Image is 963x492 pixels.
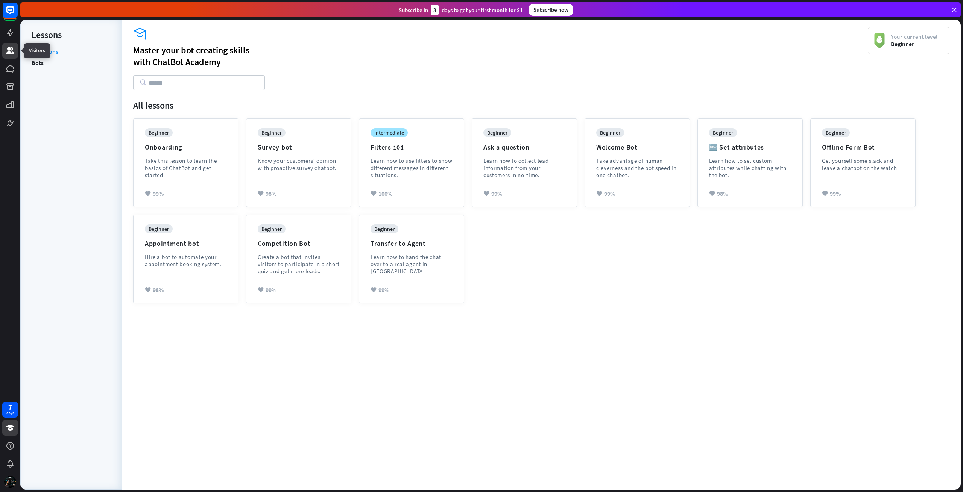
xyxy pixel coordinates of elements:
div: Appointment bot [145,239,199,248]
div: All lessons [133,100,949,111]
i: heart [145,287,151,293]
i: heart [596,191,602,197]
div: Ask a question [483,143,530,151]
span: 99% [830,190,841,197]
div: Hire a bot to automate your appointment booking system. [145,253,227,268]
div: Survey bot [258,143,292,151]
a: 7 days [2,402,18,418]
span: 99% [153,190,164,197]
div: Learn how to use filters to show different messages in different situations. [371,157,453,179]
span: 99% [378,286,389,294]
div: beginner [145,224,173,233]
div: beginner [258,128,286,137]
span: 99% [491,190,502,197]
a: All lessons [32,48,58,57]
div: 🆕 Set attributes [709,143,764,151]
div: 3 [431,5,439,15]
button: Open LiveChat chat widget [6,3,29,26]
div: Competition Bot [258,239,311,248]
i: heart [371,191,377,197]
span: Beginner [891,40,938,48]
div: Transfer to Agent [371,239,426,248]
div: intermediate [371,128,408,137]
div: Learn how to hand the chat over to a real agent in [GEOGRAPHIC_DATA] [371,253,453,275]
span: 99% [266,286,276,294]
div: beginner [596,128,624,137]
div: Master your bot creating skills with ChatBot Academy [133,44,868,68]
i: academy [133,27,868,41]
i: heart [709,191,715,197]
span: 98% [153,286,164,294]
span: 100% [378,190,392,197]
i: heart [258,287,264,293]
div: Get yourself some slack and leave a chatbot on the watch. [822,157,904,171]
div: Take advantage of human cleverness and the bot speed in one chatbot. [596,157,678,179]
div: Welcome Bot [596,143,638,151]
i: heart [371,287,377,293]
div: Lessons [32,29,111,41]
div: Offline Form Bot [822,143,875,151]
span: Your current level [891,33,938,40]
div: Know your customers’ opinion with proactive survey chatbot. [258,157,340,171]
div: beginner [258,224,286,233]
i: heart [822,191,828,197]
div: days [6,410,14,416]
span: 99% [604,190,615,197]
div: Learn how to set custom attributes while chatting with the bot. [709,157,791,179]
div: beginner [371,224,398,233]
div: Learn how to collect lead information from your customers in no-time. [483,157,565,179]
i: heart [483,191,489,197]
div: 7 [8,404,12,410]
i: heart [258,191,264,197]
div: Subscribe now [529,4,573,16]
div: Subscribe in days to get your first month for $1 [399,5,523,15]
span: 98% [717,190,728,197]
div: Filters 101 [371,143,404,151]
div: Take this lesson to learn the basics of ChatBot and get started! [145,157,227,179]
a: Bots [32,57,44,68]
div: beginner [709,128,737,137]
div: Create a bot that invites visitors to participate in a short quiz and get more leads. [258,253,340,275]
div: beginner [483,128,511,137]
i: heart [145,191,151,197]
span: 98% [266,190,276,197]
div: beginner [145,128,173,137]
div: Onboarding [145,143,182,151]
div: beginner [822,128,850,137]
